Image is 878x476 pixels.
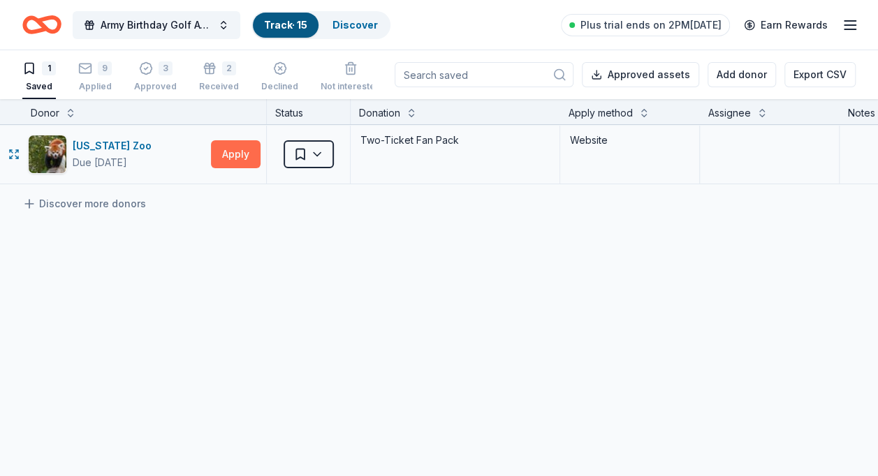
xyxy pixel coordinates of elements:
[22,8,61,41] a: Home
[708,105,751,121] div: Assignee
[101,17,212,34] span: Army Birthday Golf Awards Luncheon Silent Auction
[211,140,261,168] button: Apply
[22,56,56,99] button: 1Saved
[31,105,59,121] div: Donor
[561,14,730,36] a: Plus trial ends on 2PM[DATE]
[251,11,390,39] button: Track· 15Discover
[321,81,381,92] div: Not interested
[321,56,381,99] button: Not interested
[261,56,298,99] button: Declined
[134,81,177,92] div: Approved
[29,135,66,173] img: Image for Virginia Zoo
[332,19,378,31] a: Discover
[78,56,112,99] button: 9Applied
[395,62,573,87] input: Search saved
[73,11,240,39] button: Army Birthday Golf Awards Luncheon Silent Auction
[569,105,633,121] div: Apply method
[199,56,239,99] button: 2Received
[22,195,146,212] a: Discover more donors
[98,61,112,75] div: 9
[159,61,173,75] div: 3
[570,132,689,149] div: Website
[264,19,307,31] a: Track· 15
[848,105,875,121] div: Notes
[708,62,776,87] button: Add donor
[73,154,127,171] div: Due [DATE]
[736,13,836,38] a: Earn Rewards
[267,99,351,124] div: Status
[222,61,236,75] div: 2
[261,81,298,92] div: Declined
[784,62,856,87] button: Export CSV
[28,135,205,174] button: Image for Virginia Zoo[US_STATE] ZooDue [DATE]
[359,131,551,150] div: Two-Ticket Fan Pack
[199,81,239,92] div: Received
[359,105,400,121] div: Donation
[78,81,112,92] div: Applied
[42,61,56,75] div: 1
[134,56,177,99] button: 3Approved
[73,137,157,154] div: [US_STATE] Zoo
[582,62,699,87] button: Approved assets
[580,17,722,34] span: Plus trial ends on 2PM[DATE]
[22,81,56,92] div: Saved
